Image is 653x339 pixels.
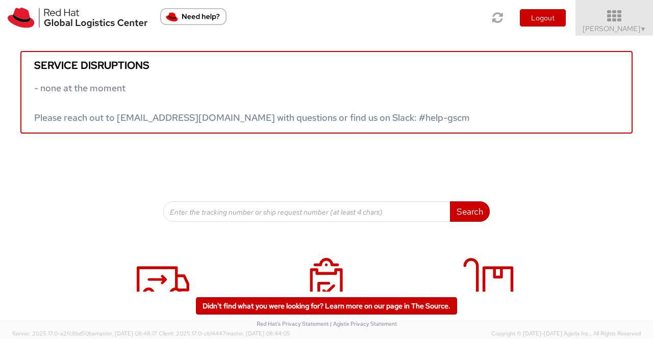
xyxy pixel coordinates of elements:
input: Enter the tracking number or ship request number (at least 4 chars) [163,201,450,222]
a: | Agistix Privacy Statement [330,320,397,327]
span: ▼ [640,25,646,33]
span: master, [DATE] 08:44:05 [226,330,290,337]
span: Client: 2025.17.0-cb14447 [159,330,290,337]
button: Search [450,201,490,222]
span: Copyright © [DATE]-[DATE] Agistix Inc., All Rights Reserved [491,330,641,338]
span: - none at the moment Please reach out to [EMAIL_ADDRESS][DOMAIN_NAME] with questions or find us o... [34,82,470,123]
button: Logout [520,9,566,27]
a: Red Hat's Privacy Statement [257,320,329,327]
span: master, [DATE] 08:48:17 [95,330,157,337]
button: Need help? [160,8,227,25]
a: Service disruptions - none at the moment Please reach out to [EMAIL_ADDRESS][DOMAIN_NAME] with qu... [20,51,633,134]
img: rh-logistics-00dfa346123c4ec078e1.svg [8,8,147,28]
span: [PERSON_NAME] [583,24,646,33]
h5: Service disruptions [34,60,619,71]
a: Didn't find what you were looking for? Learn more on our page in The Source. [196,297,457,315]
span: Server: 2025.17.0-a2fc8bd50ba [12,330,157,337]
